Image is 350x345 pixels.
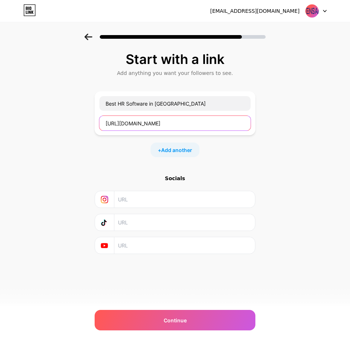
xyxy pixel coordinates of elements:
input: URL [118,191,251,208]
div: Add anything you want your followers to see. [98,69,252,77]
img: ensaantech [305,4,319,18]
div: + [151,143,199,157]
div: Socials [95,175,255,182]
span: Continue [164,316,187,324]
input: URL [99,116,251,130]
div: [EMAIL_ADDRESS][DOMAIN_NAME] [210,7,300,15]
span: Add another [161,146,192,154]
div: Start with a link [98,52,252,67]
input: Link name [99,96,251,111]
input: URL [118,214,251,231]
input: URL [118,237,251,254]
